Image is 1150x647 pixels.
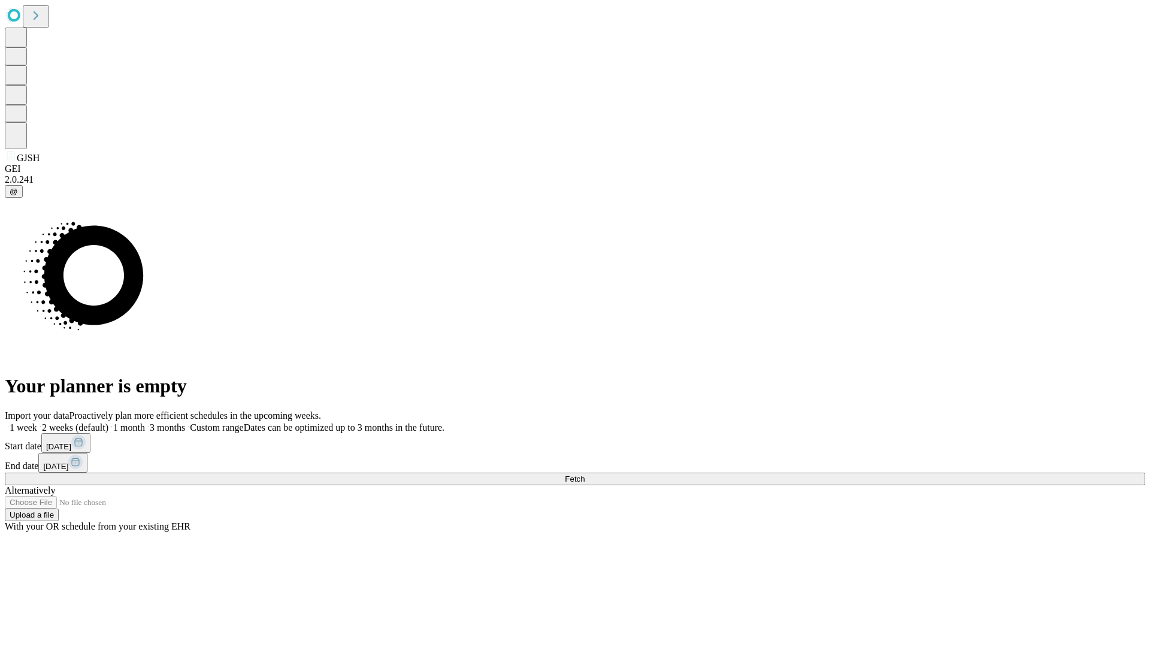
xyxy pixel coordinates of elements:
span: 1 week [10,422,37,433]
span: @ [10,187,18,196]
span: 2 weeks (default) [42,422,108,433]
span: 3 months [150,422,185,433]
span: Alternatively [5,485,55,495]
div: End date [5,453,1145,473]
span: Fetch [565,474,585,483]
div: 2.0.241 [5,174,1145,185]
h1: Your planner is empty [5,375,1145,397]
button: [DATE] [38,453,87,473]
button: @ [5,185,23,198]
button: Upload a file [5,509,59,521]
button: [DATE] [41,433,90,453]
button: Fetch [5,473,1145,485]
div: GEI [5,164,1145,174]
div: Start date [5,433,1145,453]
span: Proactively plan more efficient schedules in the upcoming weeks. [69,410,321,421]
span: Dates can be optimized up to 3 months in the future. [244,422,444,433]
span: Import your data [5,410,69,421]
span: With your OR schedule from your existing EHR [5,521,190,531]
span: [DATE] [46,442,71,451]
span: [DATE] [43,462,68,471]
span: GJSH [17,153,40,163]
span: 1 month [113,422,145,433]
span: Custom range [190,422,243,433]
